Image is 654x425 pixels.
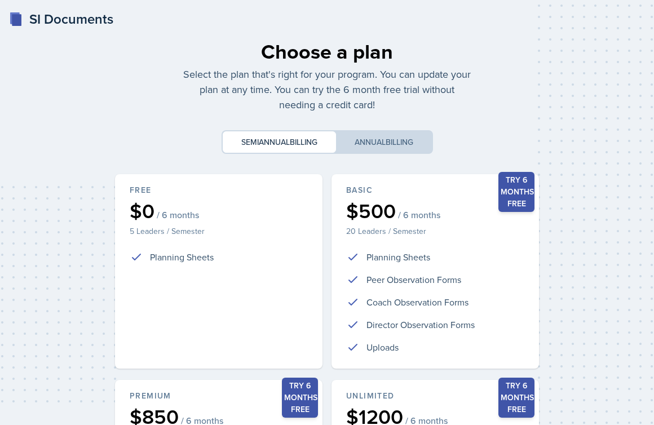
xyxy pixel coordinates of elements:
button: Semiannualbilling [223,131,336,153]
span: billing [290,136,317,148]
p: Director Observation Forms [366,318,475,331]
div: Free [130,184,308,196]
div: Try 6 months free [498,172,534,212]
p: Uploads [366,340,399,354]
p: Select the plan that's right for your program. You can update your plan at any time. You can try ... [183,67,471,112]
p: Coach Observation Forms [366,295,469,309]
span: / 6 months [398,209,440,220]
div: Try 6 months free [498,378,534,418]
a: SI Documents [9,9,113,29]
div: $500 [346,201,524,221]
div: Premium [130,390,308,402]
p: Planning Sheets [150,250,214,264]
div: Basic [346,184,524,196]
button: Annualbilling [336,131,432,153]
p: 20 Leaders / Semester [346,225,524,237]
p: Peer Observation Forms [366,273,461,286]
p: 5 Leaders / Semester [130,225,308,237]
span: billing [386,136,413,148]
p: Planning Sheets [366,250,430,264]
div: $0 [130,201,308,221]
div: Try 6 months free [282,378,318,418]
span: / 6 months [157,209,199,220]
div: Unlimited [346,390,524,402]
div: Choose a plan [183,36,471,67]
